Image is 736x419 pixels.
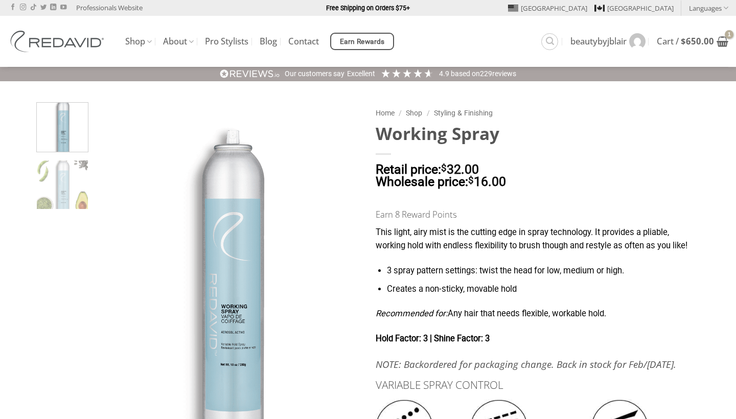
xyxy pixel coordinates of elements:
span: / [427,109,430,117]
span: $ [681,35,686,47]
span: $ [441,164,447,173]
span: Wholesale price: [376,174,468,189]
a: Pro Stylists [205,32,248,51]
a: Search [541,33,558,50]
span: Based on [451,69,480,78]
h5: Earn 8 Reward Points [376,208,695,222]
nav: Breadcrumb [376,107,695,119]
a: Follow on TikTok [30,4,36,11]
a: Home [376,109,395,117]
img: REVIEWS.io [220,69,280,79]
li: 3 spray pattern settings: twist the head for low, medium or high. [387,264,695,278]
a: [GEOGRAPHIC_DATA] [508,1,587,16]
span: reviews [492,69,516,78]
a: Contact [288,32,319,51]
em: Recommended for: [376,309,448,318]
div: Our customers say [285,69,344,79]
a: Shop [125,32,152,52]
span: / [399,109,402,117]
span: Cart / [657,37,714,45]
p: This light, airy mist is the cutting edge in spray technology. It provides a pliable, working hol... [376,226,695,253]
h3: VARIABLE SPRAY CONTROL [376,377,695,393]
a: Follow on LinkedIn [50,4,56,11]
span: Earn Rewards [340,36,385,48]
bdi: 32.00 [441,162,479,177]
a: Follow on Facebook [10,4,16,11]
a: Languages [689,1,728,15]
a: Styling & Finishing [434,109,493,117]
span: Retail price: [376,162,441,177]
bdi: 650.00 [681,35,714,47]
a: View cart [657,30,728,53]
span: 229 [480,69,492,78]
a: Shop [406,109,422,117]
span: beautybyjblair [570,37,627,45]
p: Any hair that needs flexible, workable hold. [376,307,695,321]
a: Follow on YouTube [60,4,66,11]
strong: Hold Factor: 3 | Shine Factor: 3 [376,334,490,343]
h1: Working Spray [376,123,695,145]
bdi: 16.00 [468,174,506,189]
a: [GEOGRAPHIC_DATA] [594,1,674,16]
span: 4.9 [439,69,451,78]
span: $ [468,176,474,185]
li: Creates a non-sticky, movable hold [387,283,695,296]
a: beautybyjblair [570,28,646,55]
div: 4.91 Stars [380,68,434,79]
div: Excellent [347,69,375,79]
a: Blog [260,32,277,51]
a: Earn Rewards [330,33,394,50]
a: About [163,32,194,52]
img: REDAVID Salon Products | United States [8,31,110,52]
strong: Free Shipping on Orders $75+ [326,4,410,12]
a: Follow on Twitter [40,4,47,11]
strong: NOTE: Backordered for packaging change. Back in stock for Feb/[DATE]. [376,358,676,370]
a: Follow on Instagram [20,4,26,11]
